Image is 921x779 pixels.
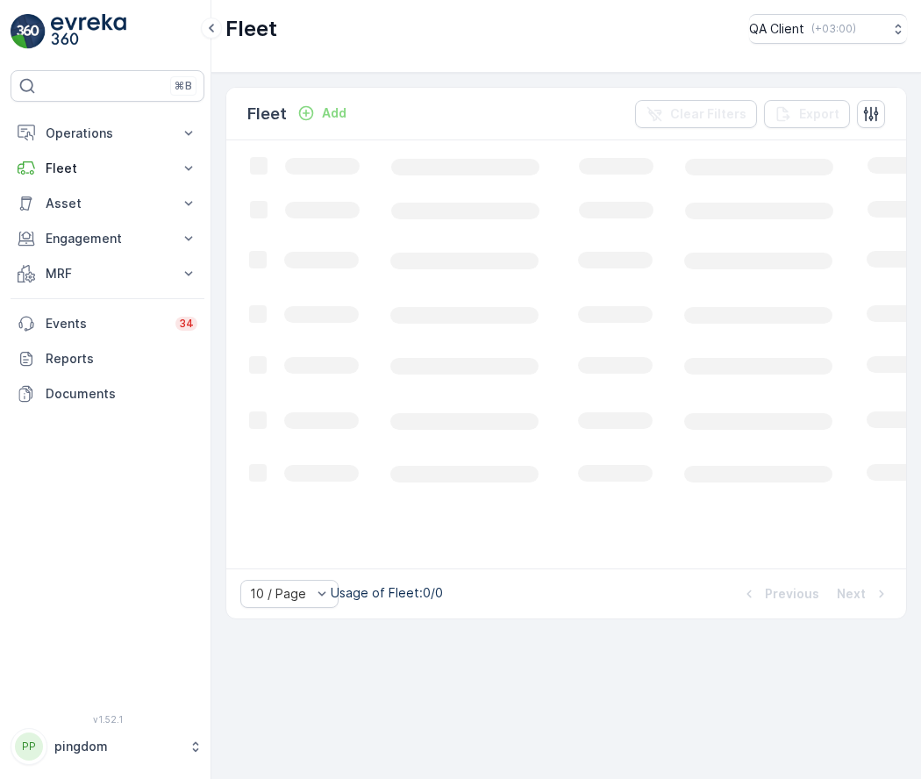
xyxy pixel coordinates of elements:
[46,125,169,142] p: Operations
[811,22,856,36] p: ( +03:00 )
[749,14,907,44] button: QA Client(+03:00)
[11,714,204,725] span: v 1.52.1
[46,350,197,368] p: Reports
[11,376,204,411] a: Documents
[225,15,277,43] p: Fleet
[749,20,804,38] p: QA Client
[837,585,866,603] p: Next
[799,105,839,123] p: Export
[11,116,204,151] button: Operations
[11,186,204,221] button: Asset
[835,583,892,604] button: Next
[739,583,821,604] button: Previous
[670,105,746,123] p: Clear Filters
[11,221,204,256] button: Engagement
[46,385,197,403] p: Documents
[46,265,169,282] p: MRF
[11,151,204,186] button: Fleet
[15,733,43,761] div: PP
[11,256,204,291] button: MRF
[764,100,850,128] button: Export
[331,584,443,602] p: Usage of Fleet : 0/0
[46,230,169,247] p: Engagement
[46,315,165,332] p: Events
[11,728,204,765] button: PPpingdom
[247,102,287,126] p: Fleet
[46,195,169,212] p: Asset
[11,341,204,376] a: Reports
[54,738,180,755] p: pingdom
[11,306,204,341] a: Events34
[51,14,126,49] img: logo_light-DOdMpM7g.png
[635,100,757,128] button: Clear Filters
[11,14,46,49] img: logo
[179,317,194,331] p: 34
[175,79,192,93] p: ⌘B
[46,160,169,177] p: Fleet
[765,585,819,603] p: Previous
[290,103,353,124] button: Add
[322,104,346,122] p: Add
